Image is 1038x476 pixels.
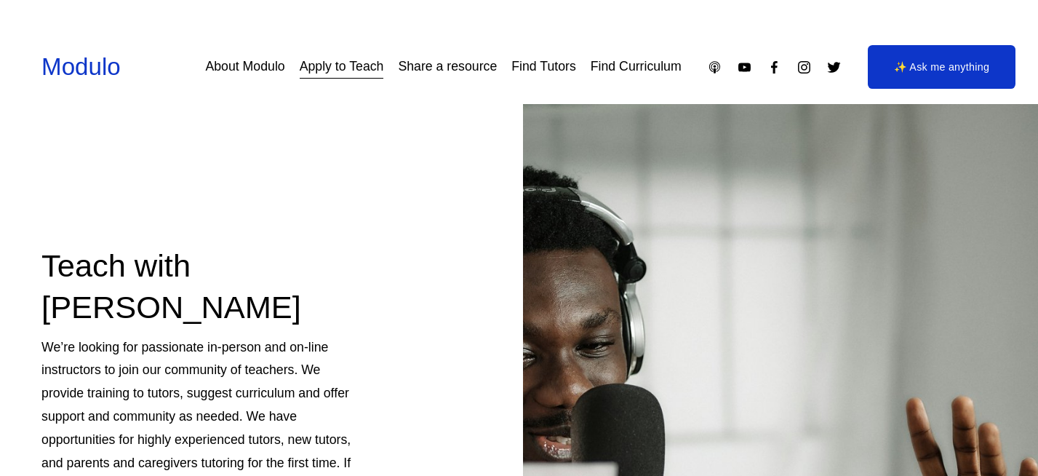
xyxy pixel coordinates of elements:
a: About Modulo [205,54,284,79]
a: Apple Podcasts [707,60,722,75]
a: Find Curriculum [591,54,682,79]
a: Instagram [797,60,812,75]
a: Facebook [767,60,782,75]
a: Apply to Teach [300,54,384,79]
a: Share a resource [398,54,497,79]
a: Twitter [826,60,842,75]
h2: Teach with [PERSON_NAME] [41,245,354,328]
a: YouTube [737,60,752,75]
a: ✨ Ask me anything [868,45,1015,89]
a: Find Tutors [511,54,576,79]
a: Modulo [41,53,121,80]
